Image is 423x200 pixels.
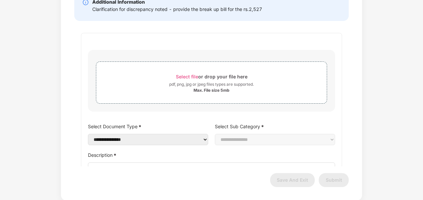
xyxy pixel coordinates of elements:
[323,166,332,172] span: 0 /75
[319,173,349,187] button: Submit
[194,88,229,93] div: Max. File size 5mb
[96,67,327,98] span: Select fileor drop your file herepdf, png, jpg or jpeg files types are supported.Max. File size 5mb
[88,122,208,131] label: Select Document Type
[270,173,315,187] button: Save And Exit
[326,177,342,183] span: Submit
[176,72,247,81] div: or drop your file here
[176,74,198,79] span: Select file
[215,122,335,131] label: Select Sub Category
[92,6,262,13] div: Clarification for discrepancy noted - provide the break up bill for the rs.2,527
[169,81,254,88] div: pdf, png, jpg or jpeg files types are supported.
[277,177,308,183] span: Save And Exit
[88,150,335,160] label: Description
